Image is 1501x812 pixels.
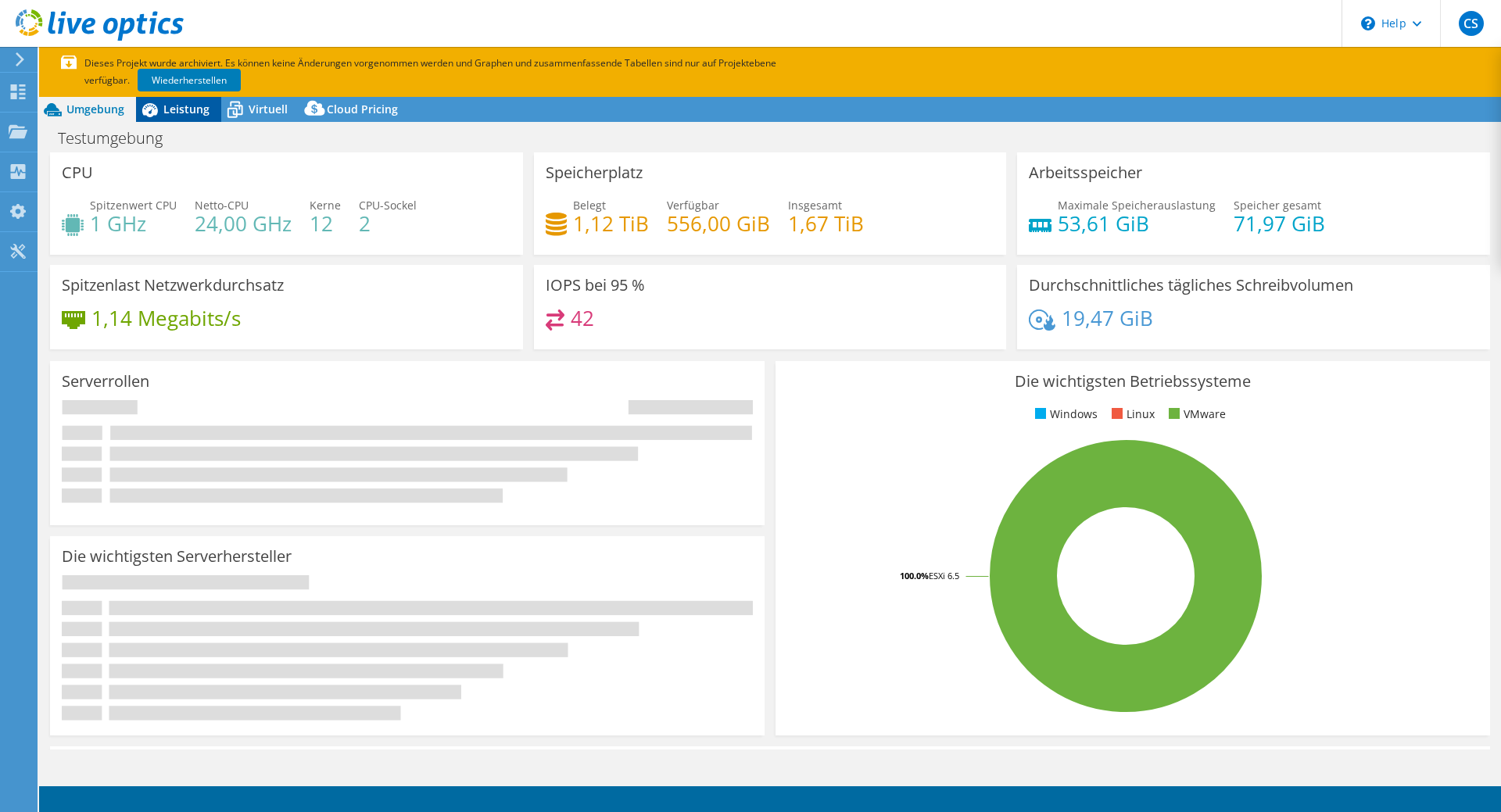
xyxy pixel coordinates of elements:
[61,55,827,89] p: Dieses Projekt wurde archiviert. Es können keine Änderungen vorgenommen werden und Graphen und zu...
[327,102,398,116] span: Cloud Pricing
[359,215,417,232] h4: 2
[138,69,241,91] a: Wiederherstellen
[195,198,249,213] span: Netto-CPU
[546,277,645,294] h3: IOPS bei 95 %
[1031,406,1098,423] li: Windows
[788,198,842,213] span: Insgesamt
[788,215,864,232] h4: 1,67 TiB
[66,102,124,116] span: Umgebung
[249,102,288,116] span: Virtuell
[62,548,292,565] h3: Die wichtigsten Serverhersteller
[163,102,210,116] span: Leistung
[667,198,719,213] span: Verfügbar
[359,198,417,213] span: CPU-Sockel
[571,309,594,327] h4: 42
[1234,215,1325,232] h4: 71,97 GiB
[90,198,177,213] span: Spitzenwert CPU
[546,164,643,181] h3: Speicherplatz
[62,277,284,294] h3: Spitzenlast Netzwerkdurchsatz
[51,130,187,147] h1: Testumgebung
[1165,406,1226,423] li: VMware
[787,373,1478,390] h3: Die wichtigsten Betriebssysteme
[573,215,649,232] h4: 1,12 TiB
[1459,11,1484,36] span: CS
[1029,164,1142,181] h3: Arbeitsspeicher
[1062,309,1153,327] h4: 19,47 GiB
[90,215,177,232] h4: 1 GHz
[900,570,929,581] tspan: 100.0%
[667,215,770,232] h4: 556,00 GiB
[195,215,292,232] h4: 24,00 GHz
[1058,198,1216,213] span: Maximale Speicherauslastung
[310,215,341,232] h4: 12
[1108,406,1155,423] li: Linux
[62,164,93,181] h3: CPU
[1234,198,1321,213] span: Speicher gesamt
[929,570,959,581] tspan: ESXi 6.5
[1058,215,1216,232] h4: 53,61 GiB
[1029,277,1353,294] h3: Durchschnittliches tägliches Schreibvolumen
[310,198,341,213] span: Kerne
[1361,16,1375,30] svg: \n
[91,309,241,327] h4: 1,14 Megabits/s
[62,373,149,390] h3: Serverrollen
[573,198,606,213] span: Belegt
